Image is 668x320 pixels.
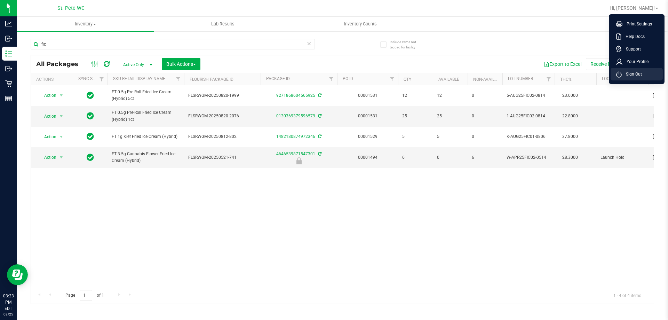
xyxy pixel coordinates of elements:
[113,76,165,81] a: Sku Retail Display Name
[559,153,581,163] span: 28.3000
[57,5,85,11] span: St. Pete WC
[59,290,110,301] span: Page of 1
[3,312,14,317] p: 08/25
[472,113,498,119] span: 0
[57,111,66,121] span: select
[390,39,424,50] span: Include items not tagged for facility
[5,80,12,87] inline-svg: Retail
[190,77,233,82] a: Flourish Package ID
[80,290,92,301] input: 1
[317,114,321,118] span: Sync from Compliance System
[7,264,28,285] iframe: Resource center
[87,111,94,121] span: In Sync
[507,92,550,99] span: 5-AUG25FIC02-0814
[276,134,315,139] a: 1482180874972346
[358,134,377,139] a: 00001529
[36,60,85,68] span: All Packages
[5,35,12,42] inline-svg: Inbound
[507,154,550,161] span: W-APR25FIC02-0514
[202,21,244,27] span: Lab Results
[326,73,337,85] a: Filter
[96,73,108,85] a: Filter
[57,132,66,142] span: select
[57,153,66,162] span: select
[335,21,386,27] span: Inventory Counts
[508,76,533,81] a: Lot Number
[507,113,550,119] span: 1-AUG25FIC02-0814
[472,92,498,99] span: 0
[38,153,57,162] span: Action
[402,154,429,161] span: 6
[87,132,94,141] span: In Sync
[188,113,256,119] span: FLSRWGM-20250820-2076
[154,17,292,31] a: Lab Results
[358,93,377,98] a: 00001531
[437,92,463,99] span: 12
[622,21,652,28] span: Print Settings
[559,111,581,121] span: 22.8000
[616,46,660,53] a: Support
[404,77,411,82] a: Qty
[38,132,57,142] span: Action
[610,5,655,11] span: Hi, [PERSON_NAME]!
[472,154,498,161] span: 6
[260,157,338,164] div: Launch Hold
[3,293,14,312] p: 03:23 PM EDT
[343,76,353,81] a: PO ID
[402,113,429,119] span: 25
[166,61,196,67] span: Bulk Actions
[358,114,377,118] a: 00001531
[112,133,180,140] span: FT 1g Kief Fried Ice Cream (Hybrid)
[601,154,644,161] span: Launch Hold
[611,68,663,80] li: Sign Out
[173,73,184,85] a: Filter
[5,50,12,57] inline-svg: Inventory
[276,93,315,98] a: 9271868604565925
[112,151,180,164] span: FT 3.5g Cannabis Flower Fried Ice Cream (Hybrid)
[31,39,315,49] input: Search Package ID, Item Name, SKU, Lot or Part Number...
[78,76,105,81] a: Sync Status
[87,91,94,100] span: In Sync
[559,132,581,142] span: 37.8000
[112,109,180,123] span: FT 0.5g Pre-Roll Fried Ice Cream (Hybrid) 1ct
[87,153,94,162] span: In Sync
[5,65,12,72] inline-svg: Outbound
[36,77,70,82] div: Actions
[616,33,660,40] a: Help Docs
[560,77,572,82] a: THC%
[358,155,377,160] a: 00001494
[602,76,624,81] a: Lock Code
[437,133,463,140] span: 5
[188,133,256,140] span: FLSRWGM-20250812-802
[317,151,321,156] span: Sync from Compliance System
[307,39,311,48] span: Clear
[437,113,463,119] span: 25
[586,58,643,70] button: Receive Non-Cannabis
[621,33,645,40] span: Help Docs
[539,58,586,70] button: Export to Excel
[162,58,200,70] button: Bulk Actions
[622,46,641,53] span: Support
[317,93,321,98] span: Sync from Compliance System
[438,77,459,82] a: Available
[57,91,66,100] span: select
[188,154,256,161] span: FLSRWGM-20250521-741
[402,92,429,99] span: 12
[5,95,12,102] inline-svg: Reports
[17,17,154,31] a: Inventory
[5,20,12,27] inline-svg: Analytics
[608,290,647,301] span: 1 - 4 of 4 items
[402,133,429,140] span: 5
[38,91,57,100] span: Action
[38,111,57,121] span: Action
[112,89,180,102] span: FT 0.5g Pre-Roll Fried Ice Cream (Hybrid) 5ct
[473,77,504,82] a: Non-Available
[387,73,398,85] a: Filter
[507,133,550,140] span: K-AUG25FIC01-0806
[622,71,642,78] span: Sign Out
[317,134,321,139] span: Sync from Compliance System
[276,151,315,156] a: 4646539871547301
[188,92,256,99] span: FLSRWGM-20250820-1999
[266,76,290,81] a: Package ID
[472,133,498,140] span: 0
